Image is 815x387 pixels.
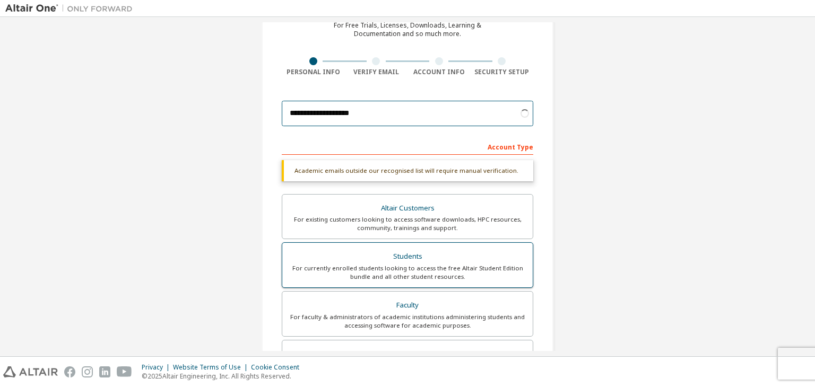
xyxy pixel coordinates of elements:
[142,372,306,381] p: © 2025 Altair Engineering, Inc. All Rights Reserved.
[117,366,132,377] img: youtube.svg
[282,68,345,76] div: Personal Info
[64,366,75,377] img: facebook.svg
[289,347,526,362] div: Everyone else
[82,366,93,377] img: instagram.svg
[282,160,533,181] div: Academic emails outside our recognised list will require manual verification.
[289,313,526,330] div: For faculty & administrators of academic institutions administering students and accessing softwa...
[289,215,526,232] div: For existing customers looking to access software downloads, HPC resources, community, trainings ...
[289,298,526,313] div: Faculty
[289,264,526,281] div: For currently enrolled students looking to access the free Altair Student Edition bundle and all ...
[251,363,306,372] div: Cookie Consent
[142,363,173,372] div: Privacy
[289,249,526,264] div: Students
[407,68,471,76] div: Account Info
[334,21,481,38] div: For Free Trials, Licenses, Downloads, Learning & Documentation and so much more.
[471,68,534,76] div: Security Setup
[3,366,58,377] img: altair_logo.svg
[99,366,110,377] img: linkedin.svg
[282,138,533,155] div: Account Type
[345,68,408,76] div: Verify Email
[5,3,138,14] img: Altair One
[289,201,526,216] div: Altair Customers
[173,363,251,372] div: Website Terms of Use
